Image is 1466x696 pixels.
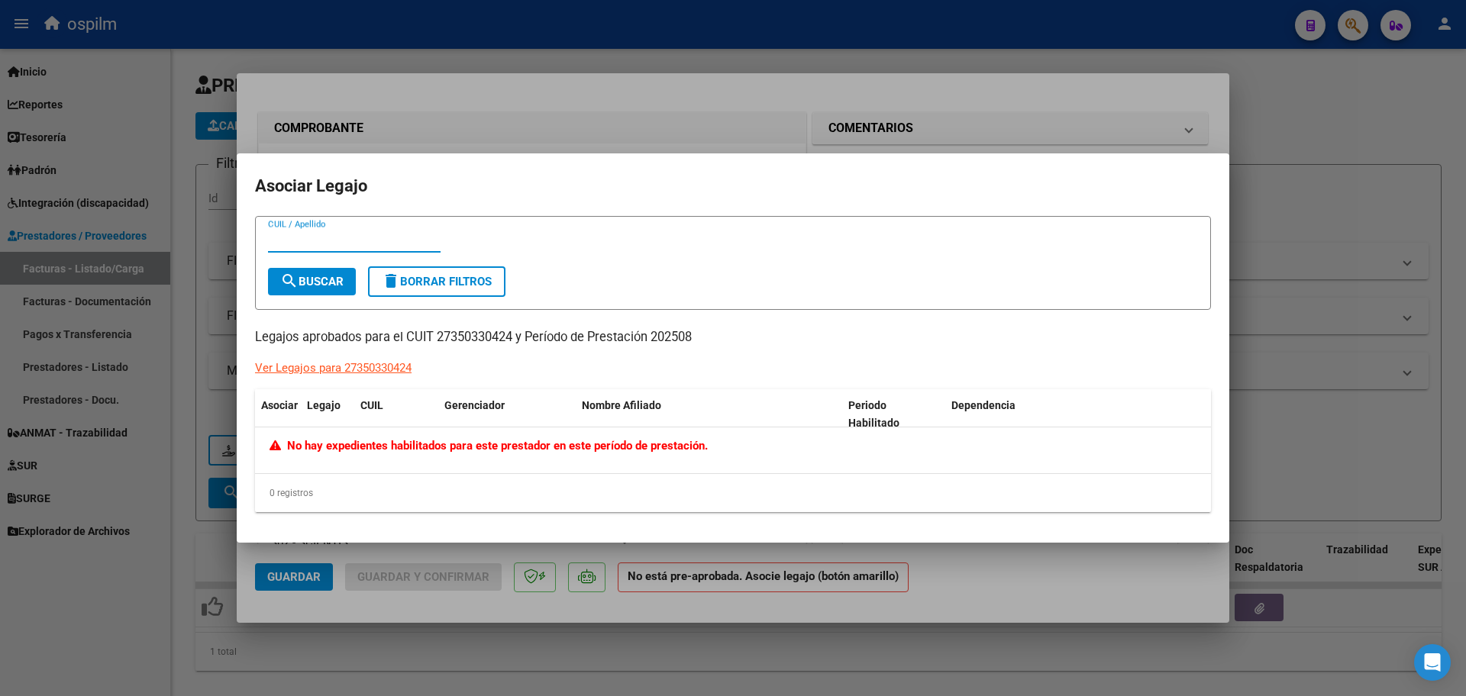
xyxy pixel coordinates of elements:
[368,266,505,297] button: Borrar Filtros
[945,389,1212,440] datatable-header-cell: Dependencia
[280,272,299,290] mat-icon: search
[582,399,661,411] span: Nombre Afiliado
[848,399,899,429] span: Periodo Habilitado
[576,389,842,440] datatable-header-cell: Nombre Afiliado
[842,389,945,440] datatable-header-cell: Periodo Habilitado
[438,389,576,440] datatable-header-cell: Gerenciador
[261,399,298,411] span: Asociar
[270,439,708,453] span: No hay expedientes habilitados para este prestador en este período de prestación.
[360,399,383,411] span: CUIL
[307,399,341,411] span: Legajo
[255,389,301,440] datatable-header-cell: Asociar
[268,268,356,295] button: Buscar
[444,399,505,411] span: Gerenciador
[280,275,344,288] span: Buscar
[301,389,354,440] datatable-header-cell: Legajo
[354,389,438,440] datatable-header-cell: CUIL
[255,328,1211,347] p: Legajos aprobados para el CUIT 27350330424 y Período de Prestación 202508
[951,399,1016,411] span: Dependencia
[255,172,1211,201] h2: Asociar Legajo
[1414,644,1451,681] div: Open Intercom Messenger
[255,474,1211,512] div: 0 registros
[255,359,412,377] div: Ver Legajos para 27350330424
[382,272,400,290] mat-icon: delete
[382,275,492,288] span: Borrar Filtros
